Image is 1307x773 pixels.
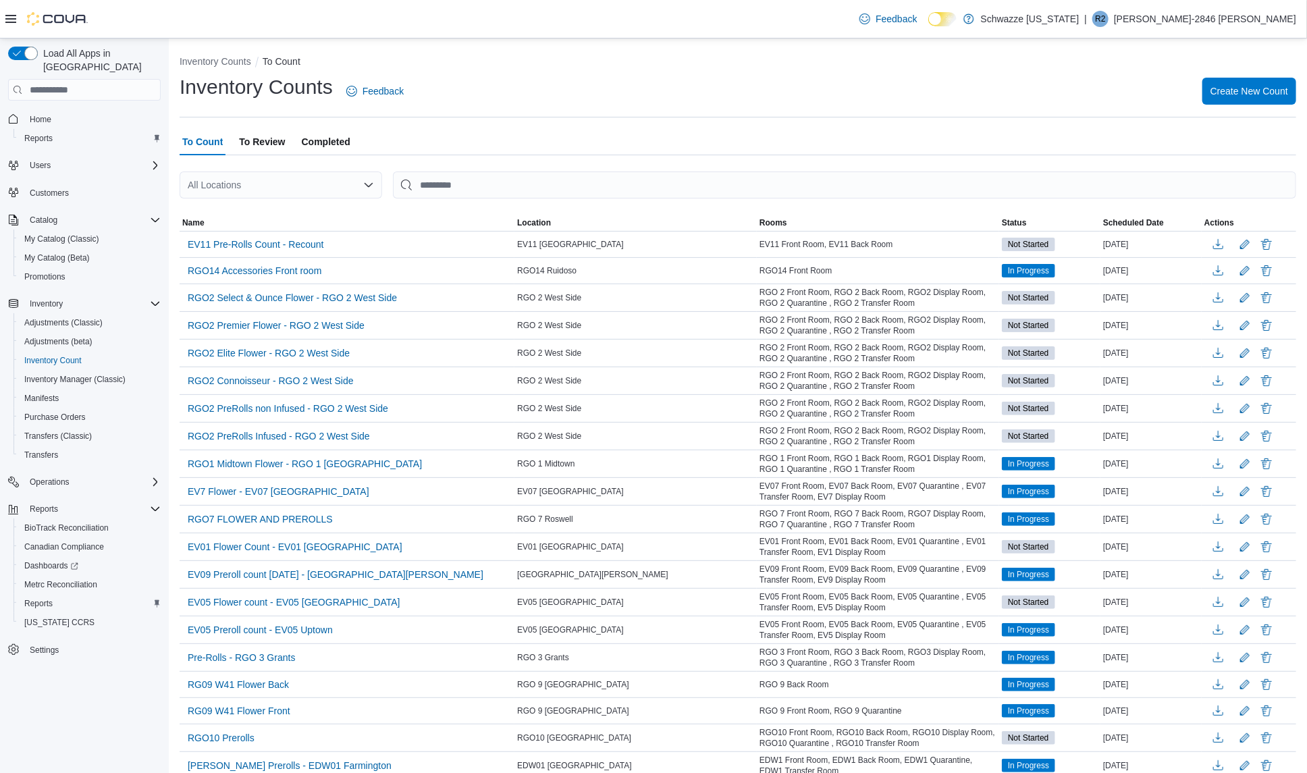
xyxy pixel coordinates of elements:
button: Catalog [24,212,63,228]
a: Reports [19,595,58,612]
div: [DATE] [1100,649,1202,666]
span: My Catalog (Classic) [24,234,99,244]
span: In Progress [1002,651,1055,664]
span: EV05 Preroll count - EV05 Uptown [188,623,333,637]
span: Dark Mode [928,26,929,27]
span: Reports [24,598,53,609]
input: Dark Mode [928,12,957,26]
button: Delete [1258,428,1275,444]
span: Adjustments (beta) [24,336,92,347]
span: Not Started [1002,346,1055,360]
div: RGO 2 Front Room, RGO 2 Back Room, RGO2 Display Room, RGO 2 Quarantine , RGO 2 Transfer Room [757,312,999,339]
a: Dashboards [19,558,84,574]
span: Washington CCRS [19,614,161,631]
div: [DATE] [1100,373,1202,389]
span: Name [182,217,205,228]
button: Edit count details [1237,728,1253,748]
span: Users [30,160,51,171]
span: Inventory Manager (Classic) [24,374,126,385]
button: Edit count details [1237,564,1253,585]
span: [PERSON_NAME] Prerolls - EDW01 Farmington [188,759,392,772]
button: Delete [1258,345,1275,361]
span: Operations [30,477,70,487]
button: Users [3,156,166,175]
span: RGO 2 West Side [517,320,581,331]
span: RGO2 PreRolls Infused - RGO 2 West Side [188,429,370,443]
button: Inventory Counts [180,56,251,67]
button: EV05 Preroll count - EV05 Uptown [182,620,338,640]
button: RG09 W41 Flower Back [182,674,294,695]
span: RGO 2 West Side [517,348,581,358]
span: Manifests [24,393,59,404]
button: Edit count details [1237,398,1253,419]
button: RGO2 PreRolls Infused - RGO 2 West Side [182,426,375,446]
span: R2 [1095,11,1105,27]
a: Promotions [19,269,71,285]
img: Cova [27,12,88,26]
button: Status [999,215,1100,231]
span: Not Started [1002,540,1055,554]
div: RGO 2 Front Room, RGO 2 Back Room, RGO2 Display Room, RGO 2 Quarantine , RGO 2 Transfer Room [757,423,999,450]
span: Completed [302,128,350,155]
span: Not Started [1002,319,1055,332]
span: Inventory Count [19,352,161,369]
button: Operations [3,473,166,491]
button: RGO10 Prerolls [182,728,260,748]
span: [GEOGRAPHIC_DATA][PERSON_NAME] [517,569,668,580]
span: Not Started [1008,375,1049,387]
span: To Count [182,128,223,155]
div: [DATE] [1100,566,1202,583]
a: Transfers [19,447,63,463]
span: Not Started [1008,238,1049,250]
button: RGO2 Connoisseur - RGO 2 West Side [182,371,359,391]
span: RGO2 Connoisseur - RGO 2 West Side [188,374,354,388]
button: Delete [1258,263,1275,279]
div: [DATE] [1100,263,1202,279]
span: Not Started [1008,347,1049,359]
div: EV01 Front Room, EV01 Back Room, EV01 Quarantine , EV01 Transfer Room, EV1 Display Room [757,533,999,560]
button: [US_STATE] CCRS [14,613,166,632]
div: [DATE] [1100,456,1202,472]
span: Transfers [24,450,58,460]
span: Not Started [1002,402,1055,415]
button: Edit count details [1237,481,1253,502]
button: RGO2 Select & Ounce Flower - RGO 2 West Side [182,288,402,308]
div: EV07 Front Room, EV07 Back Room, EV07 Quarantine , EV07 Transfer Room, EV7 Display Room [757,478,999,505]
span: RGO2 Premier Flower - RGO 2 West Side [188,319,365,332]
button: Delete [1258,649,1275,666]
span: In Progress [1002,264,1055,277]
span: EV05 [GEOGRAPHIC_DATA] [517,624,624,635]
button: My Catalog (Beta) [14,248,166,267]
input: This is a search bar. After typing your query, hit enter to filter the results lower in the page. [393,171,1296,198]
span: In Progress [1008,485,1049,498]
div: Rebecca-2846 Portillo [1092,11,1109,27]
span: Scheduled Date [1103,217,1164,228]
button: Manifests [14,389,166,408]
div: [DATE] [1100,317,1202,334]
button: Adjustments (Classic) [14,313,166,332]
span: RGO2 Elite Flower - RGO 2 West Side [188,346,350,360]
a: Inventory Manager (Classic) [19,371,131,388]
button: Delete [1258,594,1275,610]
button: Edit count details [1237,537,1253,557]
span: Manifests [19,390,161,406]
span: Location [517,217,551,228]
span: Not Started [1002,429,1055,443]
button: Delete [1258,483,1275,500]
button: Edit count details [1237,647,1253,668]
span: Canadian Compliance [19,539,161,555]
button: Delete [1258,566,1275,583]
span: In Progress [1008,458,1049,470]
span: EV01 [GEOGRAPHIC_DATA] [517,541,624,552]
a: Metrc Reconciliation [19,577,103,593]
button: Delete [1258,373,1275,389]
span: In Progress [1008,513,1049,525]
button: Adjustments (beta) [14,332,166,351]
a: Purchase Orders [19,409,91,425]
span: EV05 Flower count - EV05 [GEOGRAPHIC_DATA] [188,595,400,609]
span: EV7 Flower - EV07 [GEOGRAPHIC_DATA] [188,485,369,498]
span: Purchase Orders [24,412,86,423]
span: My Catalog (Classic) [19,231,161,247]
span: In Progress [1002,512,1055,526]
span: In Progress [1002,485,1055,498]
